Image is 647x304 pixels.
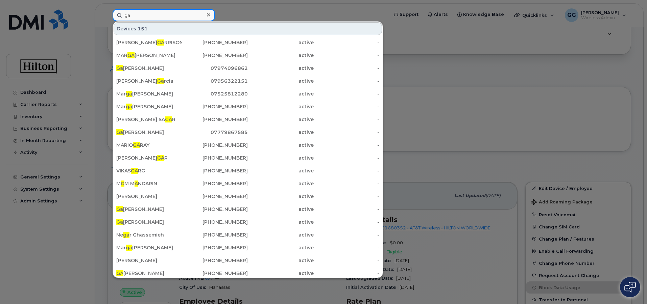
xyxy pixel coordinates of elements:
a: [PERSON_NAME]GARRISON[PHONE_NUMBER]active- [114,36,382,49]
div: active [248,270,314,277]
div: [PERSON_NAME] [116,65,182,72]
span: ga [126,245,132,251]
div: [PHONE_NUMBER] [182,52,248,59]
div: [PHONE_NUMBER] [182,231,248,238]
span: GA [157,155,164,161]
a: Marga[PERSON_NAME][PHONE_NUMBER]active- [114,101,382,113]
a: MGM MANDARIN[PHONE_NUMBER]active- [114,177,382,190]
div: [PHONE_NUMBER] [182,167,248,174]
div: [PHONE_NUMBER] [182,193,248,200]
div: [PHONE_NUMBER] [182,155,248,161]
span: Ga [116,219,123,225]
div: - [314,90,380,97]
div: Mar [PERSON_NAME] [116,103,182,110]
div: [PHONE_NUMBER] [182,244,248,251]
div: active [248,129,314,136]
div: - [314,257,380,264]
div: - [314,206,380,213]
div: - [314,270,380,277]
span: Ga [116,129,123,135]
div: [PERSON_NAME] rcia [116,78,182,84]
div: [PHONE_NUMBER] [182,219,248,225]
div: active [248,155,314,161]
div: MAR [PERSON_NAME] [116,52,182,59]
div: active [248,231,314,238]
a: Ga[PERSON_NAME][PHONE_NUMBER]active- [114,203,382,215]
div: - [314,103,380,110]
a: [PERSON_NAME][PHONE_NUMBER]active- [114,190,382,202]
div: [PERSON_NAME] R [116,155,182,161]
a: Ga[PERSON_NAME][PHONE_NUMBER]active- [114,216,382,228]
div: [PERSON_NAME] [116,219,182,225]
a: MARIOGARAY[PHONE_NUMBER]active- [114,139,382,151]
div: - [314,219,380,225]
div: active [248,90,314,97]
div: MARIO RAY [116,142,182,148]
div: Mar [PERSON_NAME] [116,244,182,251]
span: G [121,181,124,187]
div: [PERSON_NAME] [116,270,182,277]
div: - [314,39,380,46]
div: [PHONE_NUMBER] [182,39,248,46]
div: - [314,142,380,148]
div: - [314,193,380,200]
span: ga [126,91,132,97]
div: Mar [PERSON_NAME] [116,90,182,97]
div: - [314,129,380,136]
div: active [248,65,314,72]
a: [PERSON_NAME] SAGAR[PHONE_NUMBER]active- [114,113,382,126]
div: - [314,116,380,123]
div: - [314,155,380,161]
div: [PHONE_NUMBER] [182,206,248,213]
span: GA [131,168,138,174]
a: Negar Ghassemieh[PHONE_NUMBER]active- [114,229,382,241]
div: 07779867585 [182,129,248,136]
div: 07956322151 [182,78,248,84]
div: [PERSON_NAME] RRISON [116,39,182,46]
div: 07974096862 [182,65,248,72]
div: [PERSON_NAME] SA R [116,116,182,123]
div: Ne r Ghassemieh [116,231,182,238]
span: Ga [157,78,164,84]
span: Ga [116,65,123,71]
div: - [314,244,380,251]
div: Devices [114,22,382,35]
div: 07525812280 [182,90,248,97]
div: [PERSON_NAME] [116,206,182,213]
span: GA [157,39,164,46]
div: [PERSON_NAME] [116,129,182,136]
div: - [314,52,380,59]
div: active [248,244,314,251]
a: VIKASGARG[PHONE_NUMBER]active- [114,165,382,177]
span: ga [123,232,129,238]
div: [PHONE_NUMBER] [182,116,248,123]
span: 151 [138,25,148,32]
a: [PERSON_NAME]Garcia07956322151active- [114,75,382,87]
div: VIKAS RG [116,167,182,174]
div: active [248,39,314,46]
span: GA [116,270,123,276]
span: GA [165,116,172,122]
div: - [314,65,380,72]
a: Marga[PERSON_NAME][PHONE_NUMBER]active- [114,242,382,254]
div: active [248,257,314,264]
div: active [248,103,314,110]
a: Ga[PERSON_NAME]07974096862active- [114,62,382,74]
span: Ga [116,206,123,212]
div: active [248,180,314,187]
input: Find something... [113,9,215,21]
div: active [248,219,314,225]
span: GA [133,142,140,148]
div: active [248,193,314,200]
a: Marga[PERSON_NAME]07525812280active- [114,88,382,100]
div: [PERSON_NAME] [116,257,182,264]
div: - [314,167,380,174]
div: active [248,142,314,148]
a: GA[PERSON_NAME][PHONE_NUMBER]active- [114,267,382,279]
div: active [248,167,314,174]
div: [PHONE_NUMBER] [182,270,248,277]
a: [PERSON_NAME][PHONE_NUMBER]active- [114,254,382,267]
div: - [314,180,380,187]
div: - [314,78,380,84]
div: M M M NDARIN [116,180,182,187]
